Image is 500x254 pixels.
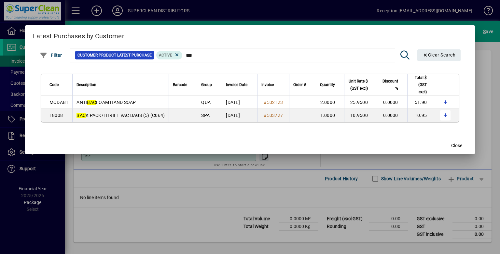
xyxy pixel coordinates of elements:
td: [DATE] [222,109,257,122]
button: Close [446,140,467,151]
td: 51.90 [407,96,436,109]
span: QUA [201,100,211,105]
span: Close [451,142,462,149]
span: K PACK/THRIFT VAC BAGS (5) (C064) [76,113,165,118]
span: Unit Rate $ (GST excl) [348,78,368,92]
button: Clear [417,49,461,61]
div: Description [76,81,165,88]
div: Invoice [261,81,285,88]
span: # [264,100,267,105]
div: Group [201,81,218,88]
td: 0.0000 [377,109,407,122]
span: SPA [201,113,210,118]
button: Filter [38,49,64,61]
div: Quantity [320,81,341,88]
td: 1.0000 [316,109,344,122]
span: Description [76,81,96,88]
span: 533727 [267,113,283,118]
span: Group [201,81,212,88]
td: 0.0000 [377,96,407,109]
span: Quantity [320,81,335,88]
span: Order # [293,81,306,88]
div: Code [49,81,69,88]
div: Discount % [381,78,404,92]
h2: Latest Purchases by Customer [25,25,475,44]
span: Invoice Date [226,81,247,88]
span: Customer Product Latest Purchase [77,52,152,58]
td: 10.9500 [344,109,377,122]
div: Unit Rate $ (GST excl) [348,78,374,92]
span: Discount % [381,78,398,92]
span: Invoice [261,81,274,88]
em: BAC [76,113,86,118]
div: Order # [293,81,312,88]
span: 532123 [267,100,283,105]
div: Total $ (GST excl) [411,74,433,95]
span: # [264,113,267,118]
span: MODAB1 [49,100,69,105]
span: Total $ (GST excl) [411,74,427,95]
div: Invoice Date [226,81,253,88]
a: #532123 [261,99,285,106]
td: [DATE] [222,96,257,109]
span: Barcode [173,81,187,88]
span: Clear Search [423,52,456,57]
span: Code [49,81,59,88]
td: 10.95 [407,109,436,122]
span: Filter [40,53,62,58]
span: ANTI FOAM HAND SOAP [76,100,136,105]
mat-chip: Product Activation Status: Active [156,51,182,59]
td: 25.9500 [344,96,377,109]
td: 2.0000 [316,96,344,109]
span: Active [159,53,172,57]
em: BAC [87,100,96,105]
a: #533727 [261,112,285,119]
span: 18008 [49,113,63,118]
div: Barcode [173,81,193,88]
